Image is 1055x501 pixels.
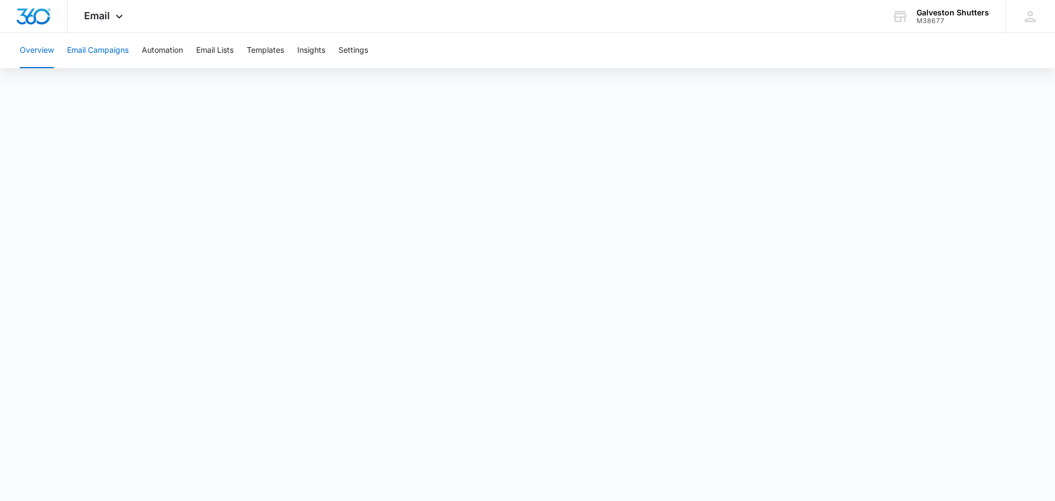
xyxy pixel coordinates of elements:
[142,33,183,68] button: Automation
[297,33,325,68] button: Insights
[917,8,989,17] div: account name
[917,17,989,25] div: account id
[84,10,110,21] span: Email
[338,33,368,68] button: Settings
[196,33,234,68] button: Email Lists
[247,33,284,68] button: Templates
[20,33,54,68] button: Overview
[67,33,129,68] button: Email Campaigns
